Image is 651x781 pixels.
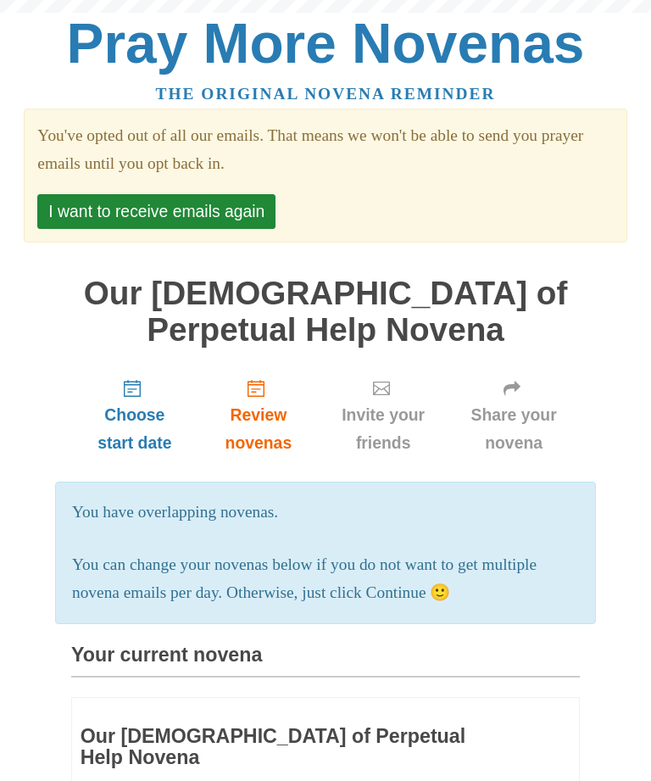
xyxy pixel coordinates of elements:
a: Choose start date [71,365,198,466]
a: The original novena reminder [156,85,496,103]
a: Review novenas [198,365,319,466]
span: Review novenas [215,401,302,457]
section: You've opted out of all our emails. That means we won't be able to send you prayer emails until y... [37,122,613,178]
p: You have overlapping novenas. [72,499,579,527]
span: Choose start date [88,401,181,457]
h3: Your current novena [71,644,580,678]
p: You can change your novenas below if you do not want to get multiple novena emails per day. Other... [72,551,579,607]
span: Share your novena [465,401,563,457]
span: Invite your friends [336,401,431,457]
button: I want to receive emails again [37,194,275,229]
h3: Our [DEMOGRAPHIC_DATA] of Perpetual Help Novena [81,726,472,769]
a: Share your novena [448,365,580,466]
a: Pray More Novenas [67,12,585,75]
h1: Our [DEMOGRAPHIC_DATA] of Perpetual Help Novena [71,276,580,348]
a: Invite your friends [319,365,448,466]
